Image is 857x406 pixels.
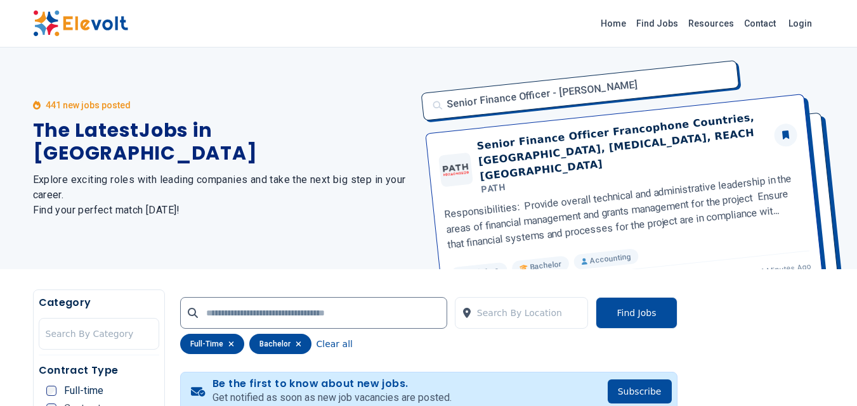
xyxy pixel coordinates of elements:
[781,11,820,36] a: Login
[596,13,631,34] a: Home
[46,386,56,396] input: Full-time
[596,297,677,329] button: Find Jobs
[739,13,781,34] a: Contact
[46,99,131,111] p: 441 new jobs posted
[39,363,159,378] h5: Contract Type
[317,334,353,354] button: Clear all
[39,295,159,310] h5: Category
[683,13,739,34] a: Resources
[213,377,452,390] h4: Be the first to know about new jobs.
[33,10,128,37] img: Elevolt
[33,172,414,218] h2: Explore exciting roles with leading companies and take the next big step in your career. Find you...
[249,334,311,354] div: bachelor
[794,345,857,406] iframe: Chat Widget
[180,334,244,354] div: full-time
[33,119,414,165] h1: The Latest Jobs in [GEOGRAPHIC_DATA]
[213,390,452,405] p: Get notified as soon as new job vacancies are posted.
[631,13,683,34] a: Find Jobs
[608,379,672,403] button: Subscribe
[64,386,103,396] span: Full-time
